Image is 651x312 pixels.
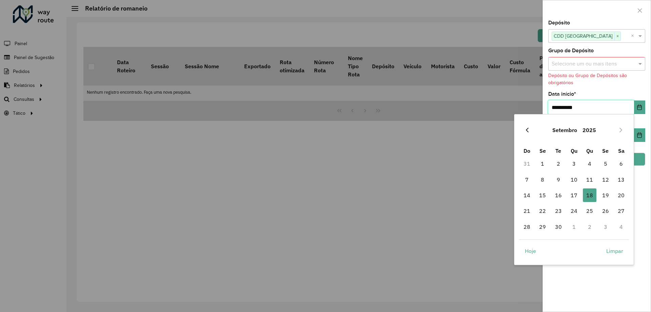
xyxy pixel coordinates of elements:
[583,173,596,186] span: 11
[520,220,534,234] span: 28
[519,203,535,219] td: 21
[536,220,549,234] span: 29
[582,156,597,171] td: 4
[552,188,565,202] span: 16
[567,173,581,186] span: 10
[550,203,566,219] td: 23
[598,219,613,235] td: 3
[598,156,613,171] td: 5
[613,187,629,203] td: 20
[613,156,629,171] td: 6
[535,187,550,203] td: 15
[583,188,596,202] span: 18
[566,172,582,187] td: 10
[582,219,597,235] td: 2
[613,219,629,235] td: 4
[520,188,534,202] span: 14
[536,173,549,186] span: 8
[631,32,637,40] span: Clear all
[566,156,582,171] td: 3
[614,204,628,218] span: 27
[582,203,597,219] td: 25
[519,172,535,187] td: 7
[548,90,576,98] label: Data início
[614,188,628,202] span: 20
[548,19,570,27] label: Depósito
[615,125,626,135] button: Next Month
[536,188,549,202] span: 15
[520,204,534,218] span: 21
[567,188,581,202] span: 17
[536,204,549,218] span: 22
[550,122,580,138] button: Choose Month
[599,157,612,170] span: 5
[539,147,546,154] span: Se
[599,188,612,202] span: 19
[586,147,593,154] span: Qu
[552,157,565,170] span: 2
[536,157,549,170] span: 1
[535,203,550,219] td: 22
[602,147,609,154] span: Se
[514,114,634,265] div: Choose Date
[535,156,550,171] td: 1
[552,204,565,218] span: 23
[519,187,535,203] td: 14
[582,187,597,203] td: 18
[582,172,597,187] td: 11
[598,187,613,203] td: 19
[606,247,623,255] span: Limpar
[525,247,536,255] span: Hoje
[522,125,533,135] button: Previous Month
[566,187,582,203] td: 17
[567,157,581,170] span: 3
[548,47,594,55] label: Grupo de Depósito
[550,219,566,235] td: 30
[524,147,530,154] span: Do
[580,122,599,138] button: Choose Year
[614,32,620,40] span: ×
[519,219,535,235] td: 28
[548,73,627,85] formly-validation-message: Depósito ou Grupo de Depósitos são obrigatórios
[552,32,614,40] span: CDD [GEOGRAPHIC_DATA]
[550,156,566,171] td: 2
[550,187,566,203] td: 16
[555,147,561,154] span: Te
[634,100,645,114] button: Choose Date
[583,157,596,170] span: 4
[552,220,565,234] span: 30
[535,172,550,187] td: 8
[613,172,629,187] td: 13
[552,173,565,186] span: 9
[614,173,628,186] span: 13
[583,204,596,218] span: 25
[599,173,612,186] span: 12
[600,244,629,258] button: Limpar
[614,157,628,170] span: 6
[566,203,582,219] td: 24
[550,172,566,187] td: 9
[567,204,581,218] span: 24
[613,203,629,219] td: 27
[571,147,577,154] span: Qu
[634,128,645,142] button: Choose Date
[599,204,612,218] span: 26
[520,173,534,186] span: 7
[566,219,582,235] td: 1
[598,172,613,187] td: 12
[598,203,613,219] td: 26
[535,219,550,235] td: 29
[618,147,625,154] span: Sa
[519,244,542,258] button: Hoje
[519,156,535,171] td: 31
